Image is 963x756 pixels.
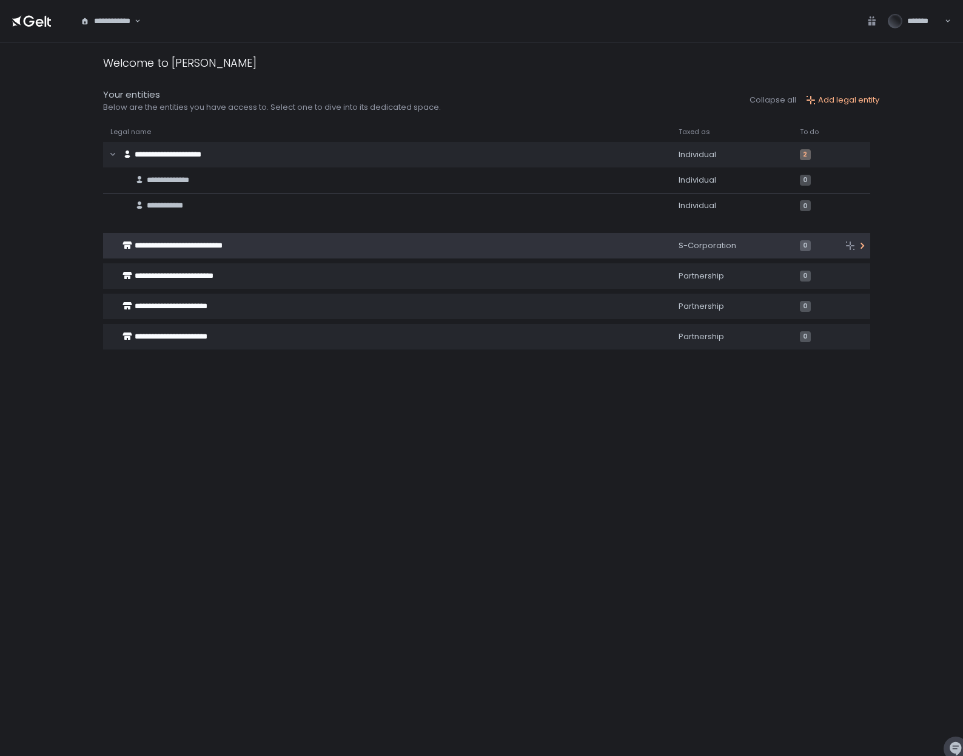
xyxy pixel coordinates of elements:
[800,240,811,251] span: 0
[800,149,811,160] span: 2
[103,88,441,102] div: Your entities
[800,200,811,211] span: 0
[679,175,785,186] div: Individual
[806,95,879,106] button: Add legal entity
[800,271,811,282] span: 0
[800,175,811,186] span: 0
[679,240,785,251] div: S-Corporation
[800,301,811,312] span: 0
[679,301,785,312] div: Partnership
[800,127,819,137] span: To do
[679,200,785,211] div: Individual
[103,55,257,71] div: Welcome to [PERSON_NAME]
[679,149,785,160] div: Individual
[800,331,811,342] span: 0
[110,127,151,137] span: Legal name
[679,331,785,342] div: Partnership
[73,8,141,34] div: Search for option
[103,102,441,113] div: Below are the entities you have access to. Select one to dive into its dedicated space.
[750,95,796,106] button: Collapse all
[679,271,785,282] div: Partnership
[679,127,710,137] span: Taxed as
